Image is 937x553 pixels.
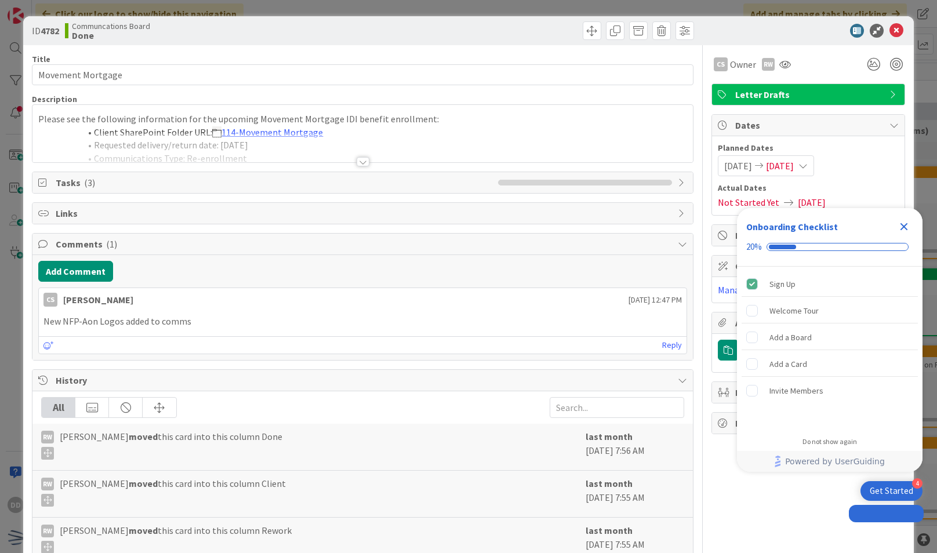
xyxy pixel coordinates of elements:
div: 4 [912,478,923,489]
div: Add a Board is incomplete. [742,325,918,350]
div: Add a Card is incomplete. [742,351,918,377]
div: Footer [737,451,923,472]
span: ID [32,24,59,38]
a: Reply [662,338,682,352]
b: last month [586,431,633,442]
div: Invite Members is incomplete. [742,378,918,403]
b: moved [129,431,158,442]
div: CS [43,293,57,307]
span: ( 1 ) [106,238,117,250]
div: Checklist progress: 20% [746,242,913,252]
div: [PERSON_NAME] [63,293,133,307]
span: Custom Fields [735,259,884,273]
span: Attachments [735,316,884,330]
span: Tasks [56,176,492,190]
b: last month [586,525,633,536]
div: Sign Up [769,277,796,291]
span: Mirrors [735,385,884,399]
div: Checklist Container [737,208,923,472]
span: [DATE] [766,159,794,173]
p: New NFP-Aon Logos added to comms [43,315,681,328]
div: Add a Board [769,330,812,344]
span: Owner [730,57,756,71]
span: Powered by UserGuiding [785,454,885,468]
b: moved [129,525,158,536]
div: Welcome Tour is incomplete. [742,298,918,323]
img: ​Folder icon [212,129,221,138]
label: Title [32,54,50,64]
button: Add Comment [38,261,113,282]
div: RW [41,431,54,443]
div: Close Checklist [895,217,913,236]
input: Search... [550,397,684,418]
span: Links [56,206,671,220]
span: Not Started Yet [718,195,779,209]
a: Powered by UserGuiding [743,451,917,472]
b: 4782 [41,25,59,37]
span: Dates [735,118,884,132]
span: History [56,373,671,387]
div: [DATE] 7:55 AM [586,476,684,511]
div: Sign Up is complete. [742,271,918,297]
div: Onboarding Checklist [746,220,838,234]
div: Get Started [870,485,913,497]
span: ( 3 ) [84,177,95,188]
a: 114-Movement Mortgage [221,126,323,138]
span: Letter Drafts [735,88,884,101]
div: Do not show again [802,437,857,446]
span: Planned Dates [718,142,899,154]
span: [DATE] [724,159,752,173]
p: Please see the following information for the upcoming Movement Mortgage IDI benefit enrollment: [38,112,687,126]
span: [PERSON_NAME] this card into this column Done [60,430,282,460]
b: moved [129,478,158,489]
b: last month [586,478,633,489]
div: 20% [746,242,762,252]
li: Client SharePoint Folder URL: [52,126,687,139]
div: RW [762,58,775,71]
span: [DATE] 12:47 PM [629,294,682,306]
div: All [42,398,75,417]
input: type card name here... [32,64,693,85]
div: Invite Members [769,384,823,398]
span: Description [32,94,77,104]
a: Manage Custom Fields [718,284,807,296]
div: CS [714,57,728,71]
div: [DATE] 7:56 AM [586,430,684,464]
div: Open Get Started checklist, remaining modules: 4 [860,481,923,501]
span: Comments [56,237,671,251]
span: [PERSON_NAME] this card into this column Client [60,476,286,507]
div: Checklist items [737,267,923,430]
span: Actual Dates [718,182,899,194]
div: Add a Card [769,357,807,371]
span: Communcations Board [72,21,150,31]
div: Welcome Tour [769,304,819,318]
span: Metrics [735,416,884,430]
span: [DATE] [798,195,826,209]
b: Done [72,31,150,40]
div: RW [41,478,54,490]
div: RW [41,525,54,537]
span: Block [735,228,884,242]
